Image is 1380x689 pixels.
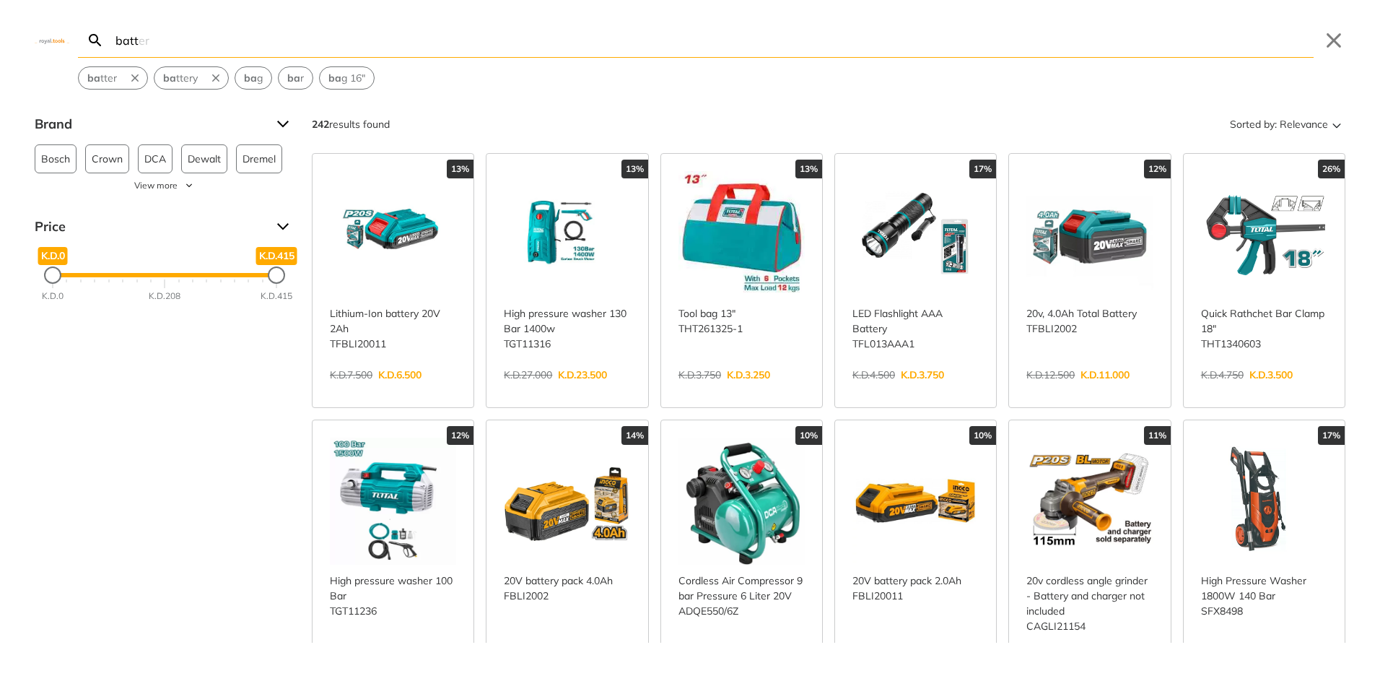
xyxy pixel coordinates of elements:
[261,290,292,303] div: K.D.415
[1328,116,1345,133] svg: Sort
[243,145,276,173] span: Dremel
[1322,29,1345,52] button: Close
[287,71,304,86] span: r
[163,71,198,86] span: ttery
[41,145,70,173] span: Bosch
[287,71,300,84] strong: ba
[1227,113,1345,136] button: Sorted by:Relevance Sort
[35,37,69,43] img: Close
[35,144,77,173] button: Bosch
[447,426,473,445] div: 12%
[87,32,104,49] svg: Search
[320,67,374,89] button: Select suggestion: bag 16"
[795,426,822,445] div: 10%
[1318,160,1345,178] div: 26%
[35,113,266,136] span: Brand
[181,144,227,173] button: Dewalt
[795,160,822,178] div: 13%
[149,290,180,303] div: K.D.208
[42,290,64,303] div: K.D.0
[79,67,126,89] button: Select suggestion: batter
[1144,160,1171,178] div: 12%
[312,118,329,131] strong: 242
[85,144,129,173] button: Crown
[206,67,228,89] button: Remove suggestion: battery
[163,71,176,84] strong: ba
[138,144,172,173] button: DCA
[279,67,313,89] button: Select suggestion: bar
[113,23,1314,57] input: Search…
[621,160,648,178] div: 13%
[126,67,147,89] button: Remove suggestion: batter
[969,160,996,178] div: 17%
[35,215,266,238] span: Price
[144,145,166,173] span: DCA
[268,266,285,284] div: Maximum Price
[244,71,263,86] span: g
[319,66,375,90] div: Suggestion: bag 16"
[87,71,117,86] span: tter
[154,66,229,90] div: Suggestion: battery
[44,266,61,284] div: Minimum Price
[235,67,271,89] button: Select suggestion: bag
[154,67,206,89] button: Select suggestion: battery
[312,113,390,136] div: results found
[188,145,221,173] span: Dewalt
[209,71,222,84] svg: Remove suggestion: battery
[35,179,294,192] button: View more
[78,66,148,90] div: Suggestion: batter
[235,66,272,90] div: Suggestion: bag
[236,144,282,173] button: Dremel
[134,179,178,192] span: View more
[1318,426,1345,445] div: 17%
[447,160,473,178] div: 13%
[128,71,141,84] svg: Remove suggestion: batter
[1144,426,1171,445] div: 11%
[969,426,996,445] div: 10%
[621,426,648,445] div: 14%
[244,71,257,84] strong: ba
[1280,113,1328,136] span: Relevance
[87,71,100,84] strong: ba
[328,71,365,86] span: g 16"
[92,145,123,173] span: Crown
[328,71,341,84] strong: ba
[278,66,313,90] div: Suggestion: bar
